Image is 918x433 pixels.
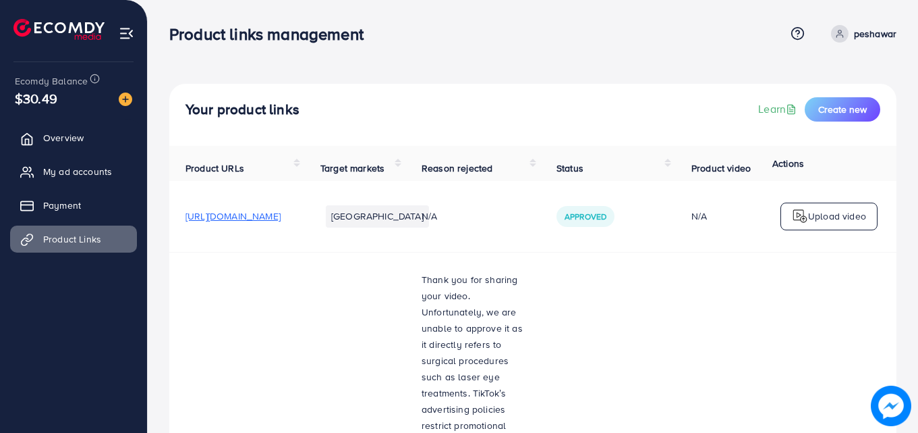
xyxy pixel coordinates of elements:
[43,131,84,145] span: Overview
[43,199,81,212] span: Payment
[326,205,429,227] li: [GEOGRAPHIC_DATA]
[854,26,896,42] p: peshawar
[185,209,281,223] span: [URL][DOMAIN_NAME]
[10,158,137,185] a: My ad accounts
[556,161,583,175] span: Status
[808,208,866,224] p: Upload video
[10,124,137,151] a: Overview
[13,19,105,40] img: logo
[119,93,132,106] img: image
[826,25,896,43] a: peshawar
[43,165,112,178] span: My ad accounts
[422,161,492,175] span: Reason rejected
[818,103,867,116] span: Create new
[691,161,751,175] span: Product video
[792,208,808,224] img: logo
[805,97,880,122] button: Create new
[43,232,101,246] span: Product Links
[169,24,374,44] h3: Product links management
[15,88,57,108] span: $30.49
[10,192,137,219] a: Payment
[119,26,134,41] img: menu
[185,161,244,175] span: Product URLs
[772,157,804,170] span: Actions
[185,101,299,118] h4: Your product links
[10,226,137,253] a: Product Links
[691,209,786,223] div: N/A
[422,209,437,223] span: N/A
[565,211,606,222] span: Approved
[15,74,88,88] span: Ecomdy Balance
[871,386,911,426] img: image
[758,101,799,117] a: Learn
[320,161,384,175] span: Target markets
